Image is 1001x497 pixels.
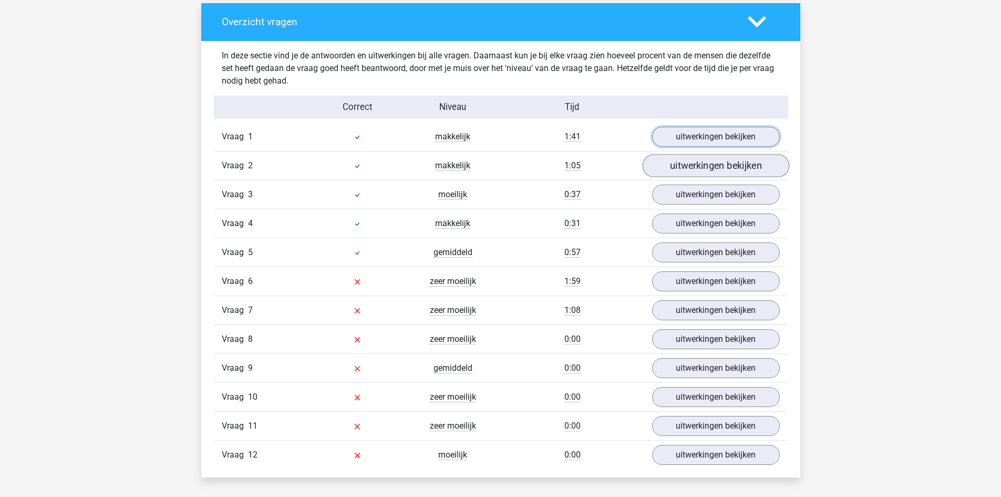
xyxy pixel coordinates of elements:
span: 1 [248,131,253,141]
span: zeer moeilijk [430,392,476,402]
a: uitwerkingen bekijken [642,154,789,177]
span: 4 [248,218,253,228]
span: Vraag [222,246,248,259]
span: Vraag [222,304,248,317]
div: Tijd [500,100,644,114]
span: 6 [248,276,253,286]
div: In deze sectie vind je de antwoorden en uitwerkingen bij alle vragen. Daarnaast kun je bij elke v... [214,49,788,87]
span: Vraag [222,391,248,403]
a: uitwerkingen bekijken [652,127,780,147]
span: 10 [248,392,257,402]
a: uitwerkingen bekijken [652,214,780,234]
span: 0:00 [564,334,581,344]
span: 8 [248,334,253,344]
span: makkelijk [435,160,470,171]
span: 0:31 [564,218,581,229]
h4: Overzicht vragen [222,16,732,28]
span: 9 [248,363,253,373]
span: Vraag [222,217,248,230]
span: Vraag [222,333,248,346]
span: 1:41 [564,131,581,142]
span: zeer moeilijk [430,276,476,287]
a: uitwerkingen bekijken [652,445,780,465]
a: uitwerkingen bekijken [652,185,780,205]
span: 0:00 [564,450,581,460]
div: Niveau [405,100,501,114]
span: zeer moeilijk [430,421,476,431]
span: 11 [248,421,257,431]
span: Vraag [222,449,248,461]
a: uitwerkingen bekijken [652,271,780,291]
span: moeilijk [438,450,467,460]
span: 0:57 [564,247,581,258]
span: Vraag [222,130,248,143]
span: gemiddeld [434,247,472,258]
span: 0:00 [564,392,581,402]
a: uitwerkingen bekijken [652,329,780,349]
a: uitwerkingen bekijken [652,358,780,378]
div: Correct [309,100,405,114]
span: 0:37 [564,189,581,200]
a: uitwerkingen bekijken [652,387,780,407]
a: uitwerkingen bekijken [652,300,780,320]
span: 3 [248,189,253,199]
span: 7 [248,305,253,315]
span: moeilijk [438,189,467,200]
span: Vraag [222,159,248,172]
span: 12 [248,450,257,460]
span: makkelijk [435,218,470,229]
span: zeer moeilijk [430,334,476,344]
span: 1:05 [564,160,581,171]
span: 0:00 [564,363,581,373]
span: Vraag [222,420,248,432]
span: zeer moeilijk [430,305,476,316]
span: 5 [248,247,253,257]
a: uitwerkingen bekijken [652,242,780,262]
span: makkelijk [435,131,470,142]
span: gemiddeld [434,363,472,373]
span: 1:08 [564,305,581,316]
a: uitwerkingen bekijken [652,416,780,436]
span: Vraag [222,188,248,201]
span: 2 [248,160,253,170]
span: Vraag [222,362,248,374]
span: Vraag [222,275,248,288]
span: 0:00 [564,421,581,431]
span: 1:59 [564,276,581,287]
